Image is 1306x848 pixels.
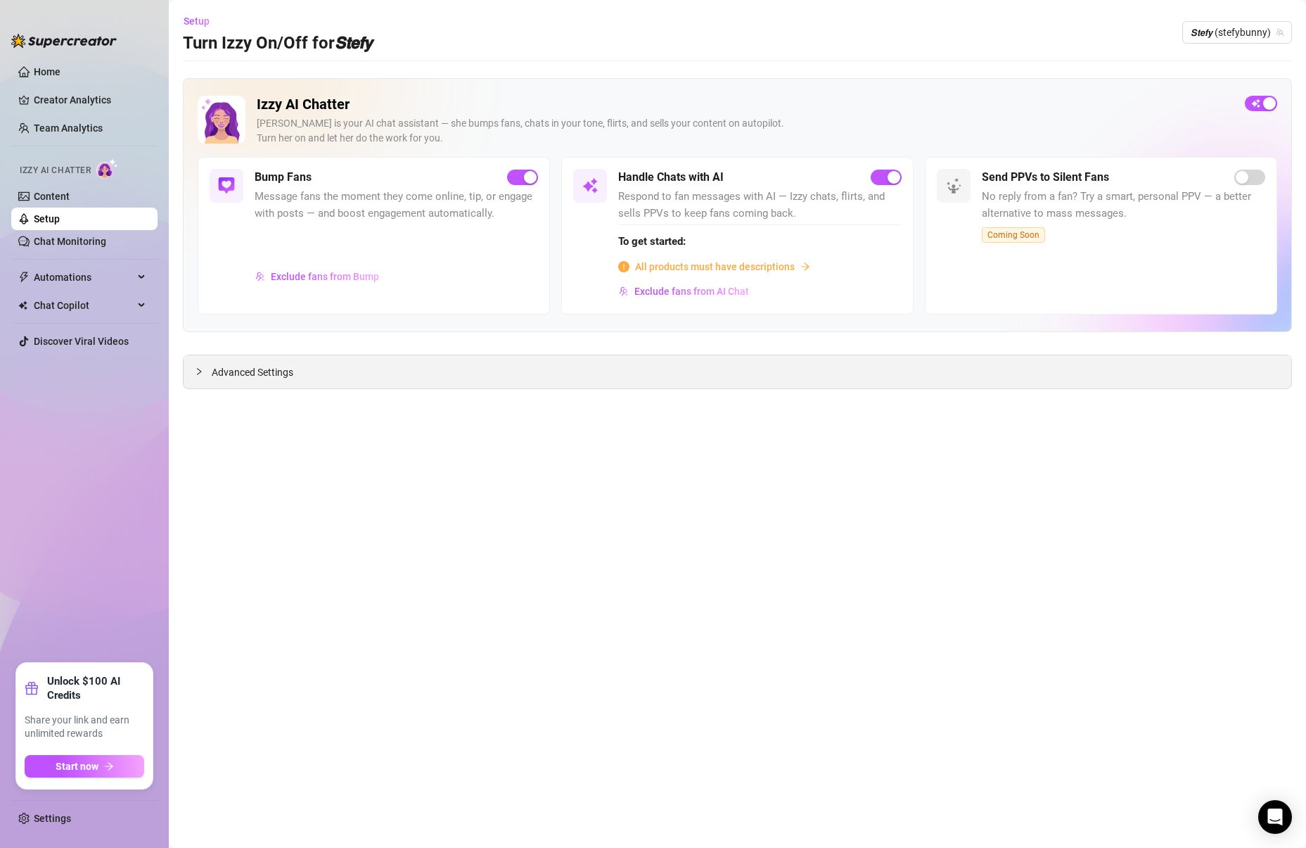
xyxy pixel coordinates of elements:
h3: Turn Izzy On/Off for 𝙎𝙩𝙚𝙛𝙮 [183,32,372,55]
div: Open Intercom Messenger [1258,800,1292,834]
div: collapsed [195,364,212,379]
span: collapsed [195,367,203,376]
img: logo-BBDzfeDw.svg [11,34,117,48]
button: Setup [183,10,221,32]
a: Home [34,66,60,77]
strong: Unlock $100 AI Credits [47,674,144,702]
h5: Bump Fans [255,169,312,186]
span: info-circle [618,261,629,272]
img: svg%3e [582,177,598,194]
span: Setup [184,15,210,27]
span: Automations [34,266,134,289]
div: [PERSON_NAME] is your AI chat assistant — she bumps fans, chats in your tone, flirts, and sells y... [257,116,1234,146]
a: Settings [34,813,71,824]
span: Exclude fans from Bump [271,271,379,282]
img: svg%3e [255,272,265,281]
span: Message fans the moment they come online, tip, or engage with posts — and boost engagement automa... [255,189,538,222]
button: Exclude fans from AI Chat [618,280,750,303]
span: team [1276,28,1284,37]
img: svg%3e [218,177,235,194]
span: Coming Soon [982,227,1045,243]
a: Content [34,191,70,202]
span: Respond to fan messages with AI — Izzy chats, flirts, and sells PPVs to keep fans coming back. [618,189,902,222]
img: AI Chatter [96,158,118,179]
a: Team Analytics [34,122,103,134]
h5: Handle Chats with AI [618,169,724,186]
a: Creator Analytics [34,89,146,111]
a: Discover Viral Videos [34,336,129,347]
span: Exclude fans from AI Chat [634,286,749,297]
a: Chat Monitoring [34,236,106,247]
img: Izzy AI Chatter [198,96,245,144]
img: svg%3e [945,177,962,194]
span: Chat Copilot [34,294,134,317]
strong: To get started: [618,235,686,248]
img: svg%3e [619,286,629,296]
span: Advanced Settings [212,365,293,380]
img: Chat Copilot [18,300,27,310]
span: 𝙎𝙩𝙚𝙛𝙮 (stefybunny) [1191,22,1283,43]
span: arrow-right [800,262,810,272]
button: Exclude fans from Bump [255,265,380,288]
span: Izzy AI Chatter [20,164,91,177]
button: Start nowarrow-right [25,755,144,778]
span: arrow-right [104,761,114,771]
span: All products must have descriptions [635,259,795,274]
span: Start now [56,761,98,772]
span: No reply from a fan? Try a smart, personal PPV — a better alternative to mass messages. [982,189,1265,222]
span: thunderbolt [18,272,30,283]
a: Setup [34,213,60,224]
span: gift [25,681,39,695]
h5: Send PPVs to Silent Fans [982,169,1109,186]
h2: Izzy AI Chatter [257,96,1234,113]
span: Share your link and earn unlimited rewards [25,714,144,741]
